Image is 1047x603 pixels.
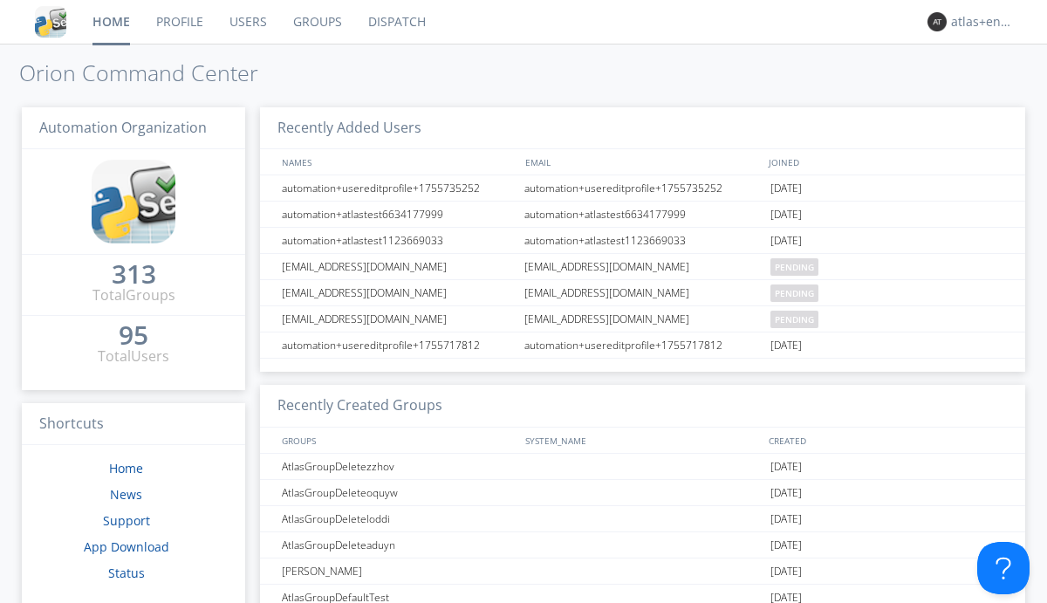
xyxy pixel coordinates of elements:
[98,346,169,367] div: Total Users
[103,512,150,529] a: Support
[520,280,766,305] div: [EMAIL_ADDRESS][DOMAIN_NAME]
[520,332,766,358] div: automation+usereditprofile+1755717812
[764,428,1009,453] div: CREATED
[22,403,245,446] h3: Shortcuts
[770,175,802,202] span: [DATE]
[977,542,1030,594] iframe: Toggle Customer Support
[277,428,517,453] div: GROUPS
[260,107,1025,150] h3: Recently Added Users
[260,454,1025,480] a: AtlasGroupDeletezzhov[DATE]
[92,285,175,305] div: Total Groups
[260,254,1025,280] a: [EMAIL_ADDRESS][DOMAIN_NAME][EMAIL_ADDRESS][DOMAIN_NAME]pending
[277,454,519,479] div: AtlasGroupDeletezzhov
[770,532,802,558] span: [DATE]
[112,265,156,285] a: 313
[260,332,1025,359] a: automation+usereditprofile+1755717812automation+usereditprofile+1755717812[DATE]
[770,311,818,328] span: pending
[277,558,519,584] div: [PERSON_NAME]
[277,480,519,505] div: AtlasGroupDeleteoquyw
[277,280,519,305] div: [EMAIL_ADDRESS][DOMAIN_NAME]
[927,12,947,31] img: 373638.png
[770,332,802,359] span: [DATE]
[260,532,1025,558] a: AtlasGroupDeleteaduyn[DATE]
[520,306,766,332] div: [EMAIL_ADDRESS][DOMAIN_NAME]
[260,175,1025,202] a: automation+usereditprofile+1755735252automation+usereditprofile+1755735252[DATE]
[764,149,1009,175] div: JOINED
[277,228,519,253] div: automation+atlastest1123669033
[260,558,1025,585] a: [PERSON_NAME][DATE]
[951,13,1016,31] div: atlas+english0001
[770,454,802,480] span: [DATE]
[521,428,764,453] div: SYSTEM_NAME
[35,6,66,38] img: cddb5a64eb264b2086981ab96f4c1ba7
[277,202,519,227] div: automation+atlastest6634177999
[84,538,169,555] a: App Download
[260,228,1025,254] a: automation+atlastest1123669033automation+atlastest1123669033[DATE]
[92,160,175,243] img: cddb5a64eb264b2086981ab96f4c1ba7
[770,558,802,585] span: [DATE]
[260,202,1025,228] a: automation+atlastest6634177999automation+atlastest6634177999[DATE]
[260,280,1025,306] a: [EMAIL_ADDRESS][DOMAIN_NAME][EMAIL_ADDRESS][DOMAIN_NAME]pending
[277,306,519,332] div: [EMAIL_ADDRESS][DOMAIN_NAME]
[770,202,802,228] span: [DATE]
[112,265,156,283] div: 313
[277,506,519,531] div: AtlasGroupDeleteloddi
[520,202,766,227] div: automation+atlastest6634177999
[770,228,802,254] span: [DATE]
[110,486,142,503] a: News
[260,480,1025,506] a: AtlasGroupDeleteoquyw[DATE]
[277,532,519,558] div: AtlasGroupDeleteaduyn
[109,460,143,476] a: Home
[277,149,517,175] div: NAMES
[521,149,764,175] div: EMAIL
[119,326,148,344] div: 95
[277,254,519,279] div: [EMAIL_ADDRESS][DOMAIN_NAME]
[277,332,519,358] div: automation+usereditprofile+1755717812
[260,385,1025,428] h3: Recently Created Groups
[520,254,766,279] div: [EMAIL_ADDRESS][DOMAIN_NAME]
[770,284,818,302] span: pending
[39,118,207,137] span: Automation Organization
[770,506,802,532] span: [DATE]
[520,175,766,201] div: automation+usereditprofile+1755735252
[770,258,818,276] span: pending
[119,326,148,346] a: 95
[260,506,1025,532] a: AtlasGroupDeleteloddi[DATE]
[108,565,145,581] a: Status
[260,306,1025,332] a: [EMAIL_ADDRESS][DOMAIN_NAME][EMAIL_ADDRESS][DOMAIN_NAME]pending
[277,175,519,201] div: automation+usereditprofile+1755735252
[770,480,802,506] span: [DATE]
[520,228,766,253] div: automation+atlastest1123669033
